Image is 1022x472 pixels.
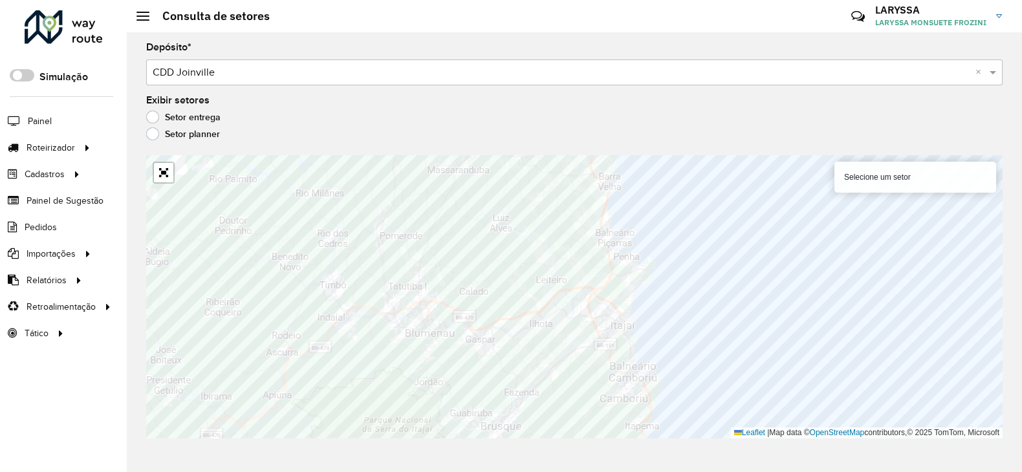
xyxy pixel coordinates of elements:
[734,428,765,437] a: Leaflet
[154,163,173,182] a: Abrir mapa em tela cheia
[27,300,96,314] span: Retroalimentação
[834,162,996,193] div: Selecione um setor
[27,247,76,261] span: Importações
[810,428,865,437] a: OpenStreetMap
[146,92,210,108] label: Exibir setores
[767,428,769,437] span: |
[39,69,88,85] label: Simulação
[25,220,57,234] span: Pedidos
[731,427,1003,438] div: Map data © contributors,© 2025 TomTom, Microsoft
[25,327,49,340] span: Tático
[875,17,986,28] span: LARYSSA MONSUETE FROZINI
[27,274,67,287] span: Relatórios
[146,127,220,140] label: Setor planner
[844,3,872,30] a: Contato Rápido
[146,111,221,123] label: Setor entrega
[27,194,103,208] span: Painel de Sugestão
[975,65,986,80] span: Clear all
[149,9,270,23] h2: Consulta de setores
[875,4,986,16] h3: LARYSSA
[27,141,75,155] span: Roteirizador
[25,167,65,181] span: Cadastros
[146,39,191,55] label: Depósito
[28,114,52,128] span: Painel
